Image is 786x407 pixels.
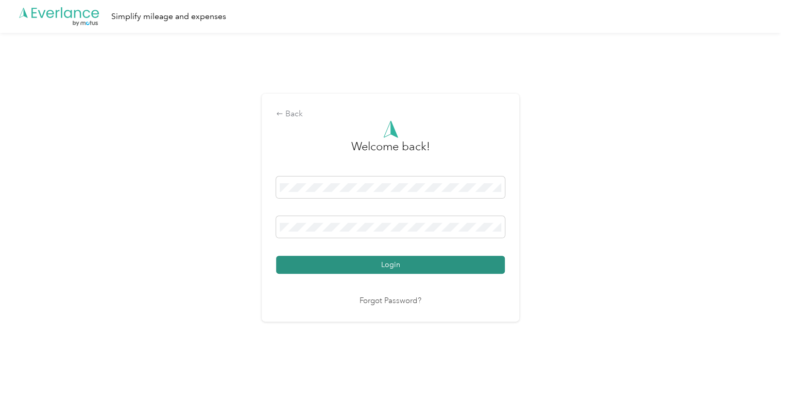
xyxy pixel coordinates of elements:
[111,10,226,23] div: Simplify mileage and expenses
[360,295,421,307] a: Forgot Password?
[728,349,786,407] iframe: Everlance-gr Chat Button Frame
[351,138,430,166] h3: greeting
[276,256,505,274] button: Login
[276,108,505,120] div: Back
